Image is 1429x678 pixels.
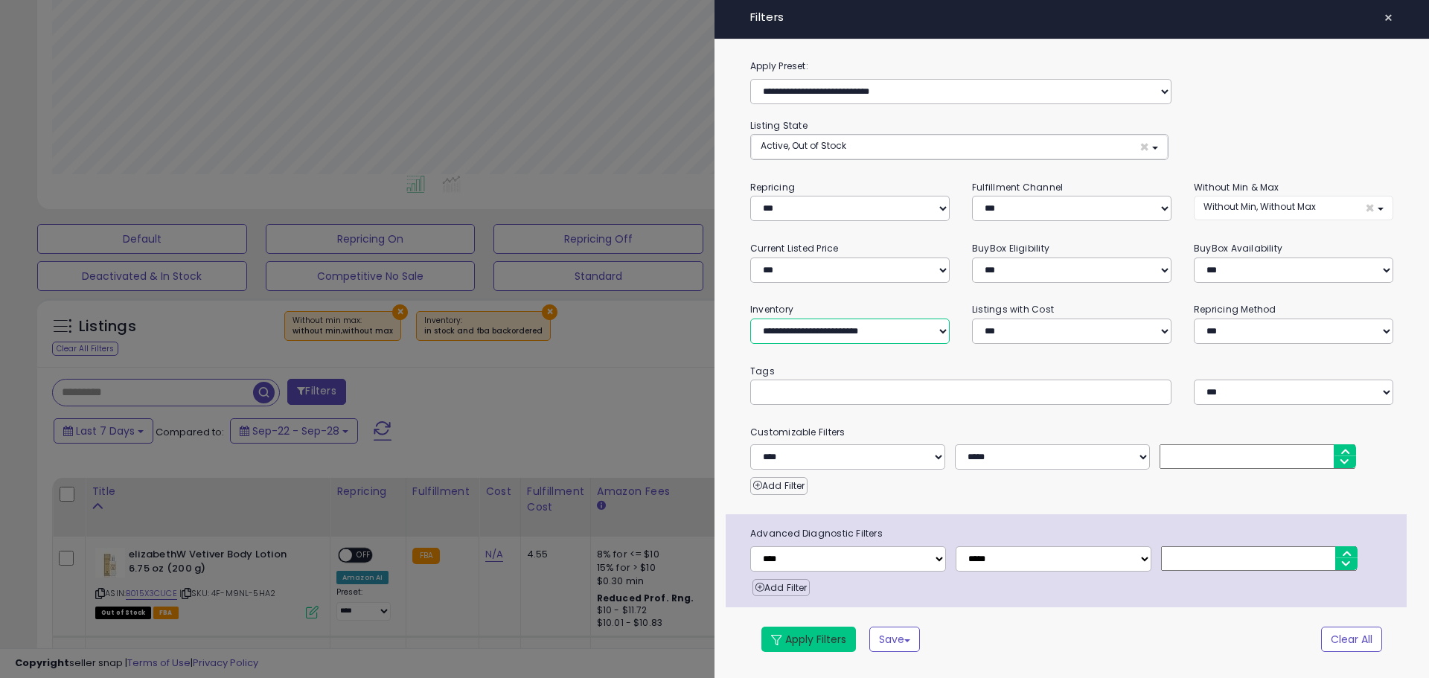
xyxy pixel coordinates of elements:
[1203,200,1316,213] span: Without Min, Without Max
[750,11,1393,24] h4: Filters
[1194,242,1282,255] small: BuyBox Availability
[751,135,1168,159] button: Active, Out of Stock ×
[750,477,808,495] button: Add Filter
[739,363,1404,380] small: Tags
[1139,139,1149,155] span: ×
[1194,303,1276,316] small: Repricing Method
[739,424,1404,441] small: Customizable Filters
[750,242,838,255] small: Current Listed Price
[972,242,1049,255] small: BuyBox Eligibility
[752,579,810,597] button: Add Filter
[1194,181,1279,194] small: Without Min & Max
[1378,7,1399,28] button: ×
[972,181,1063,194] small: Fulfillment Channel
[739,58,1404,74] label: Apply Preset:
[761,139,846,152] span: Active, Out of Stock
[1321,627,1382,652] button: Clear All
[972,303,1054,316] small: Listings with Cost
[1194,196,1393,220] button: Without Min, Without Max ×
[1365,200,1375,216] span: ×
[1384,7,1393,28] span: ×
[869,627,920,652] button: Save
[750,181,795,194] small: Repricing
[750,303,793,316] small: Inventory
[761,627,856,652] button: Apply Filters
[739,525,1407,542] span: Advanced Diagnostic Filters
[750,119,808,132] small: Listing State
